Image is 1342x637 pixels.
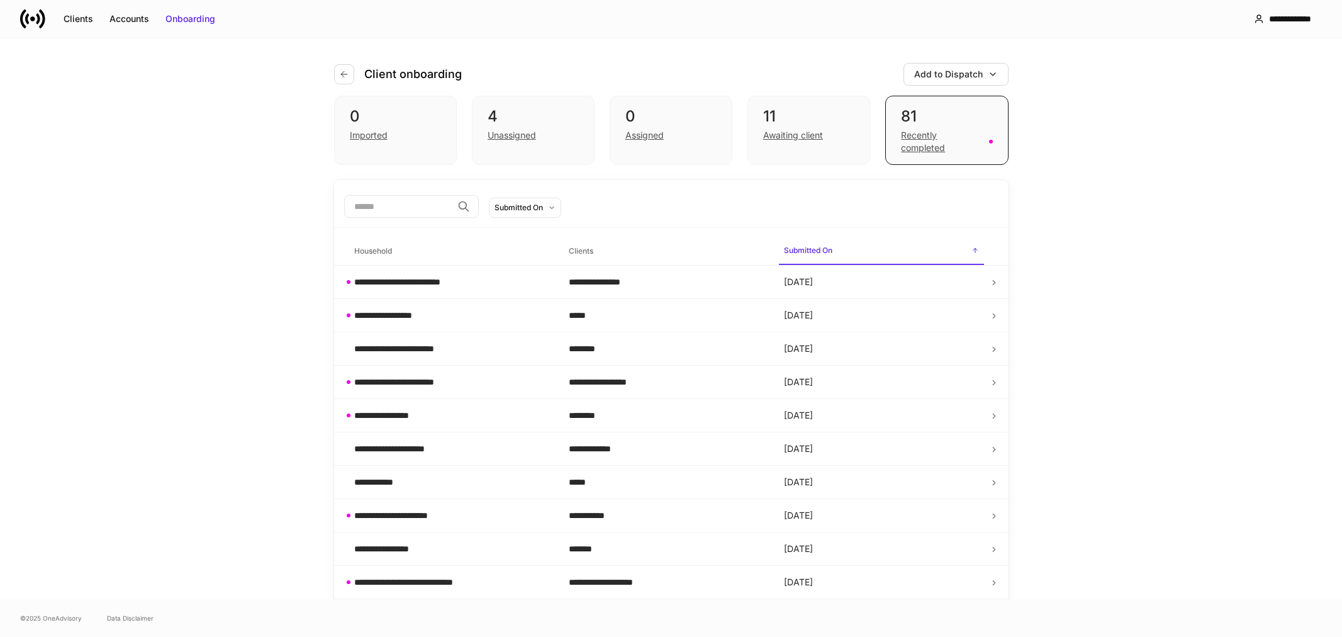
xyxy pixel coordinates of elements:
[885,96,1008,165] div: 81Recently completed
[20,613,82,623] span: © 2025 OneAdvisory
[774,266,989,299] td: [DATE]
[774,566,989,599] td: [DATE]
[625,106,717,127] div: 0
[774,399,989,432] td: [DATE]
[157,9,223,29] button: Onboarding
[774,366,989,399] td: [DATE]
[774,299,989,332] td: [DATE]
[763,106,854,127] div: 11
[774,466,989,499] td: [DATE]
[774,499,989,533] td: [DATE]
[107,613,154,623] a: Data Disclaimer
[901,129,981,154] div: Recently completed
[901,106,992,127] div: 81
[349,239,554,264] span: Household
[779,238,984,265] span: Submitted On
[625,129,664,142] div: Assigned
[165,13,215,25] div: Onboarding
[495,201,543,213] div: Submitted On
[763,129,823,142] div: Awaiting client
[774,332,989,366] td: [DATE]
[64,13,93,25] div: Clients
[488,129,536,142] div: Unassigned
[109,13,149,25] div: Accounts
[914,68,983,81] div: Add to Dispatch
[564,239,769,264] span: Clients
[569,245,593,257] h6: Clients
[55,9,101,29] button: Clients
[747,96,870,165] div: 11Awaiting client
[488,106,579,127] div: 4
[364,67,462,82] h4: Client onboarding
[350,106,441,127] div: 0
[101,9,157,29] button: Accounts
[610,96,732,165] div: 0Assigned
[350,129,388,142] div: Imported
[774,599,989,633] td: [DATE]
[354,245,392,257] h6: Household
[472,96,595,165] div: 4Unassigned
[334,96,457,165] div: 0Imported
[774,432,989,466] td: [DATE]
[489,198,561,218] button: Submitted On
[903,63,1009,86] button: Add to Dispatch
[774,533,989,566] td: [DATE]
[784,244,832,256] h6: Submitted On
